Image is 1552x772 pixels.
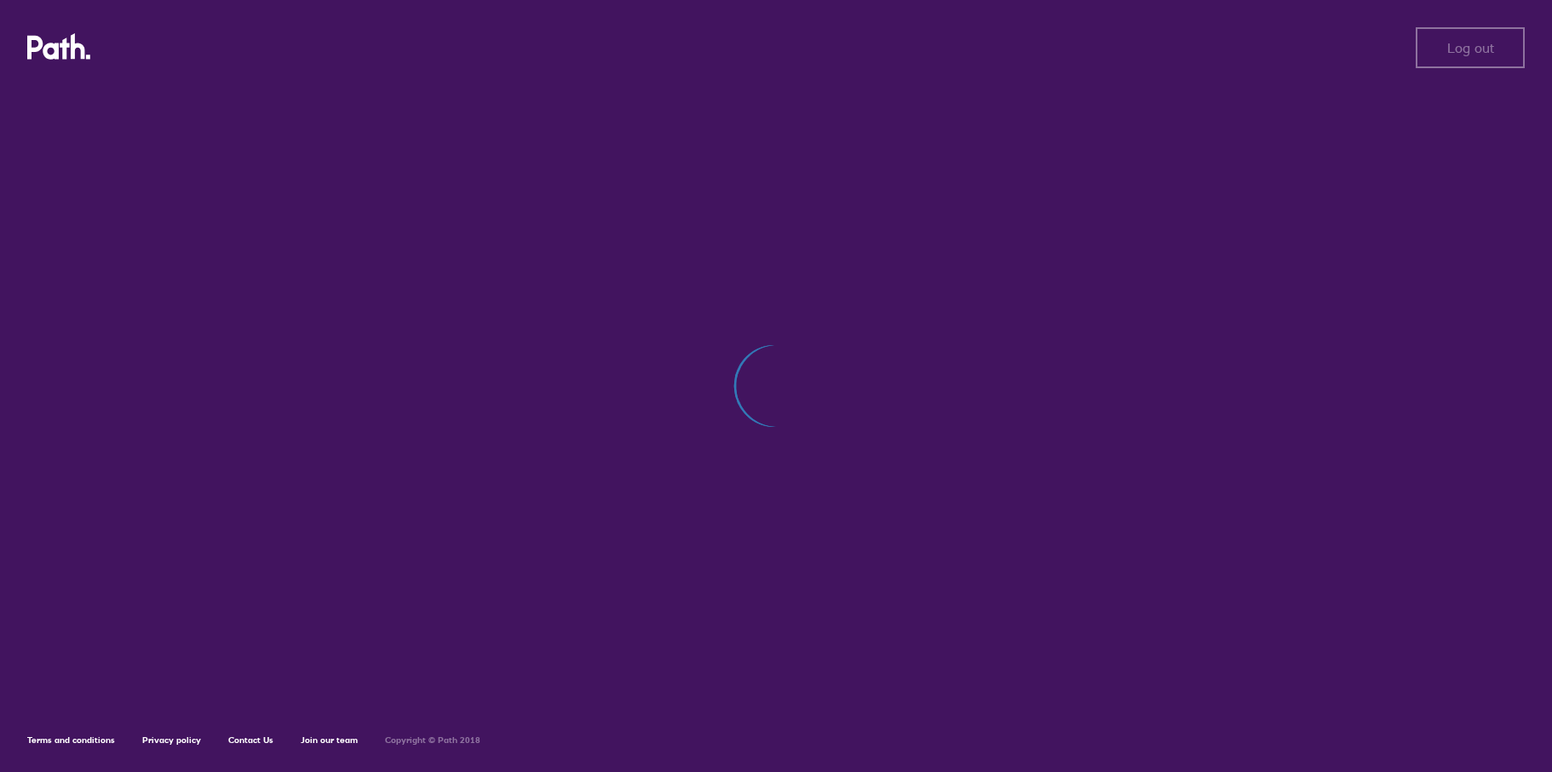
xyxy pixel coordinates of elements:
h6: Copyright © Path 2018 [385,735,480,746]
a: Privacy policy [142,735,201,746]
button: Log out [1416,27,1525,68]
a: Terms and conditions [27,735,115,746]
span: Log out [1447,40,1494,55]
a: Contact Us [228,735,273,746]
a: Join our team [301,735,358,746]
